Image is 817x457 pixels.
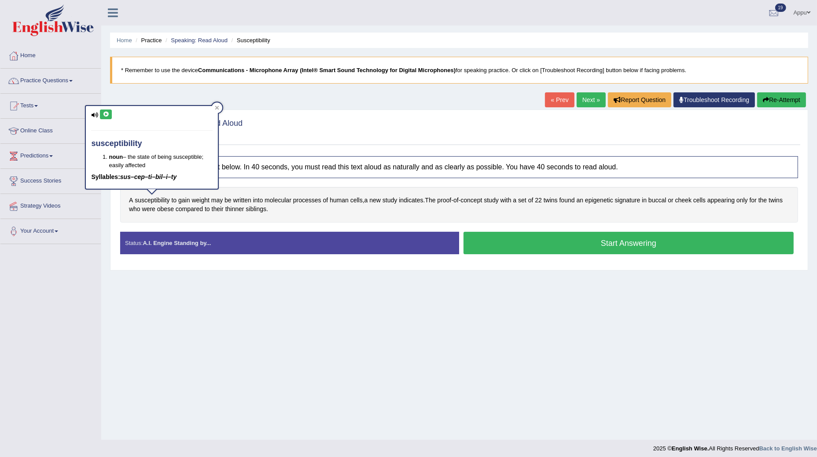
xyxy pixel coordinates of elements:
span: Click to see word definition [648,196,666,205]
a: Home [117,37,132,44]
span: Click to see word definition [233,196,251,205]
span: Click to see word definition [224,196,232,205]
b: Communications - Microphone Array (Intel® Smart Sound Technology for Digital Microphones) [198,67,456,73]
a: Speaking: Read Aloud [171,37,228,44]
span: Click to see word definition [675,196,692,205]
span: Click to see word definition [383,196,397,205]
a: Practice Questions [0,69,101,91]
span: Click to see word definition [142,205,155,214]
span: Click to see word definition [453,196,459,205]
blockquote: * Remember to use the device for speaking practice. Or click on [Troubleshoot Recording] button b... [110,57,808,84]
li: Practice [133,36,162,44]
span: Click to see word definition [246,205,266,214]
span: Click to see word definition [191,196,209,205]
span: Click to see word definition [460,196,482,205]
a: Success Stories [0,169,101,191]
span: Click to see word definition [205,205,210,214]
span: Click to see word definition [750,196,757,205]
span: Click to see word definition [528,196,534,205]
h4: Look at the text below. In 40 seconds, you must read this text aloud as naturally and as clearly ... [120,156,798,178]
span: Click to see word definition [350,196,363,205]
span: 19 [775,4,786,12]
a: Troubleshoot Recording [673,92,755,107]
span: Click to see word definition [585,196,613,205]
div: Status: [120,232,459,254]
h5: Syllables: [91,174,213,180]
a: Next » [577,92,606,107]
span: Click to see word definition [425,196,435,205]
span: Click to see word definition [129,205,140,214]
a: « Prev [545,92,574,107]
span: Click to see word definition [615,196,640,205]
span: Click to see word definition [293,196,321,205]
li: – the state of being susceptible; easily affected [109,153,213,169]
span: Click to see word definition [211,196,223,205]
div: 2025 © All Rights Reserved [653,440,817,453]
span: Click to see word definition [642,196,647,205]
span: Click to see word definition [172,196,177,205]
span: Click to see word definition [157,205,174,214]
span: Click to see word definition [736,196,748,205]
span: Click to see word definition [135,196,169,205]
span: Click to see word definition [176,205,203,214]
span: Click to see word definition [693,196,706,205]
span: Click to see word definition [323,196,328,205]
li: Susceptibility [229,36,270,44]
div: , . - - . [120,187,798,223]
em: sus–cep–ti–bil–i–ty [120,173,177,180]
span: Click to see word definition [559,196,575,205]
strong: A.I. Engine Standing by... [143,240,211,246]
a: Predictions [0,144,101,166]
span: Click to see word definition [577,196,584,205]
span: Click to see word definition [501,196,512,205]
span: Click to see word definition [265,196,291,205]
a: Home [0,44,101,66]
h4: susceptibility [91,139,213,148]
span: Click to see word definition [707,196,735,205]
a: Back to English Wise [759,445,817,452]
span: Click to see word definition [225,205,244,214]
span: Click to see word definition [212,205,224,214]
span: Click to see word definition [769,196,783,205]
span: Click to see word definition [484,196,498,205]
span: Click to see word definition [129,196,133,205]
span: Click to see word definition [364,196,368,205]
a: Strategy Videos [0,194,101,216]
a: Your Account [0,219,101,241]
span: Click to see word definition [437,196,451,205]
span: Click to see word definition [399,196,423,205]
a: Tests [0,94,101,116]
span: Click to see word definition [535,196,542,205]
span: Click to see word definition [513,196,517,205]
a: Online Class [0,119,101,141]
span: Click to see word definition [330,196,349,205]
strong: English Wise. [672,445,709,452]
button: Report Question [608,92,671,107]
span: Click to see word definition [253,196,263,205]
span: Click to see word definition [668,196,673,205]
button: Re-Attempt [757,92,806,107]
button: Start Answering [464,232,794,254]
span: Click to see word definition [544,196,558,205]
span: Click to see word definition [518,196,526,205]
span: Click to see word definition [178,196,190,205]
span: Click to see word definition [758,196,767,205]
span: Click to see word definition [369,196,381,205]
b: noun [109,154,123,160]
